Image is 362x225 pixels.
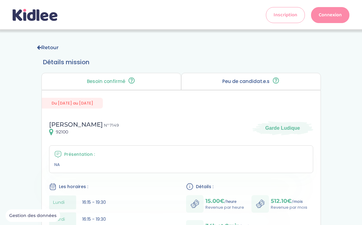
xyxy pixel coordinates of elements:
[271,204,307,211] p: Revenue par mois
[311,7,349,23] a: Connexion
[56,129,68,135] span: 92100
[6,209,60,222] button: Gestion des données
[9,213,56,219] span: Gestion des données
[265,125,300,132] span: Garde Ludique
[205,204,244,211] p: Revenue par heure
[87,79,125,84] p: Besoin confirmé
[59,184,88,190] span: Les horaires :
[222,79,270,84] p: Peu de candidat.e.s
[104,123,119,128] span: N° 7149
[43,57,319,67] h3: Détails mission
[54,162,308,168] p: NA
[64,151,95,158] span: Présentation :
[53,199,65,206] span: Lundi
[271,198,292,204] span: 512.10€
[205,198,244,204] p: /heure
[82,216,106,222] span: 16:15 - 19:30
[266,7,305,23] a: Inscription
[37,45,59,50] a: Retour
[205,198,224,204] span: 15.00€
[49,121,103,128] span: [PERSON_NAME]
[82,199,106,205] span: 16:15 - 19:30
[196,184,213,190] span: Détails :
[42,98,103,109] span: Du [DATE] au [DATE]
[271,198,307,204] p: /mois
